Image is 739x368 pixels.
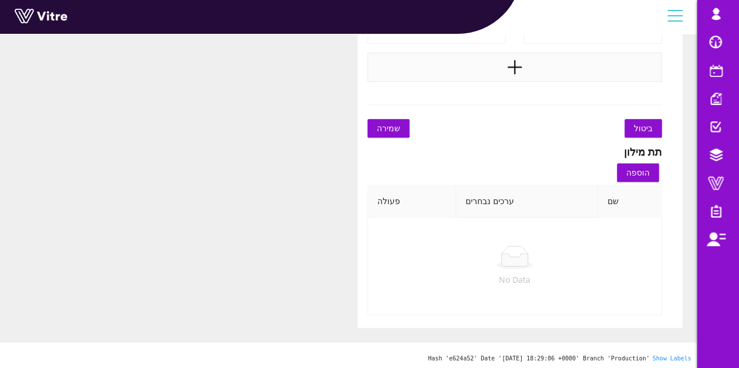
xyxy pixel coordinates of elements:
span: plus [506,58,523,76]
button: ביטול [624,119,662,138]
span: הוספה [626,166,650,179]
div: תת מילון [624,143,662,160]
span: Hash 'e624a52' Date '[DATE] 18:29:06 +0000' Branch 'Production' [428,355,649,362]
th: שם [598,185,662,218]
p: No Data [377,274,653,286]
span: ביטול [634,122,653,135]
th: פעולה [368,185,456,218]
span: שמירה [377,122,400,135]
th: ערכים נבחרים [456,185,598,218]
a: Show Labels [653,355,691,362]
button: הוספה [617,163,659,182]
button: שמירה [367,119,410,138]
